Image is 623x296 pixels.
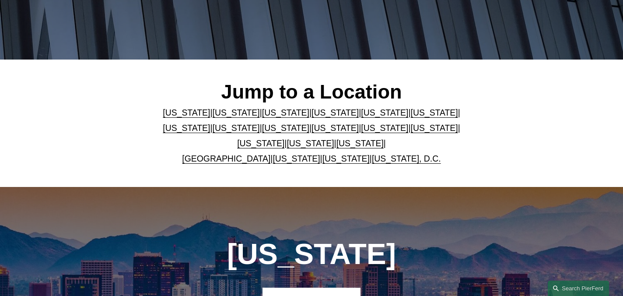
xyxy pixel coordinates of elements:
a: [US_STATE] [411,108,458,117]
a: [US_STATE] [163,123,210,133]
a: [US_STATE] [311,108,359,117]
a: [US_STATE] [273,154,320,163]
a: [US_STATE] [163,108,210,117]
a: [US_STATE] [237,138,284,148]
a: [US_STATE] [213,123,260,133]
a: [US_STATE] [262,108,309,117]
h2: Jump to a Location [141,80,483,104]
a: [US_STATE] [287,138,334,148]
h1: [US_STATE] [189,237,434,271]
a: [US_STATE] [411,123,458,133]
a: Search this site [548,281,609,296]
a: [US_STATE] [262,123,309,133]
a: [US_STATE] [361,108,408,117]
p: | | | | | | | | | | | | | | | | | | [141,105,483,166]
a: [US_STATE] [213,108,260,117]
a: [GEOGRAPHIC_DATA] [182,154,270,163]
a: [US_STATE] [336,138,384,148]
a: [US_STATE], D.C. [372,154,441,163]
a: [US_STATE] [311,123,359,133]
a: [US_STATE] [361,123,408,133]
a: [US_STATE] [322,154,370,163]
